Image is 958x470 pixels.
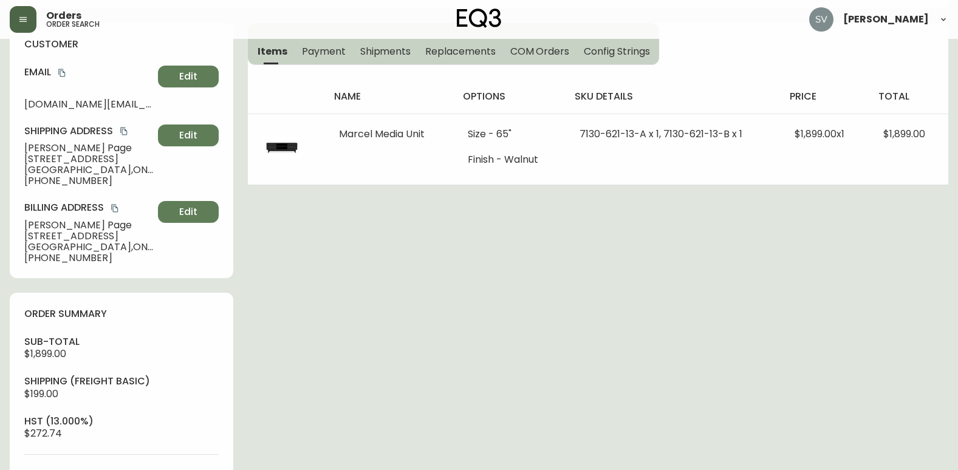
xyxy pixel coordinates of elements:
[24,387,58,401] span: $199.00
[24,253,153,264] span: [PHONE_NUMBER]
[46,21,100,28] h5: order search
[463,90,555,103] h4: options
[24,201,153,214] h4: Billing Address
[24,426,62,440] span: $272.74
[24,375,219,388] h4: Shipping ( Freight Basic )
[843,15,929,24] span: [PERSON_NAME]
[24,154,153,165] span: [STREET_ADDRESS]
[360,45,411,58] span: Shipments
[56,67,68,79] button: copy
[24,307,219,321] h4: order summary
[334,90,443,103] h4: name
[46,11,81,21] span: Orders
[24,347,66,361] span: $1,899.00
[24,220,153,231] span: [PERSON_NAME] Page
[24,143,153,154] span: [PERSON_NAME] Page
[425,45,495,58] span: Replacements
[809,7,833,32] img: 0ef69294c49e88f033bcbeb13310b844
[158,201,219,223] button: Edit
[109,202,121,214] button: copy
[339,127,425,141] span: Marcel Media Unit
[24,231,153,242] span: [STREET_ADDRESS]
[584,45,649,58] span: Config Strings
[790,90,859,103] h4: price
[795,127,844,141] span: $1,899.00 x 1
[468,154,550,165] li: Finish - Walnut
[24,335,219,349] h4: sub-total
[24,415,219,428] h4: hst (13.000%)
[510,45,570,58] span: COM Orders
[118,125,130,137] button: copy
[179,70,197,83] span: Edit
[302,45,346,58] span: Payment
[883,127,925,141] span: $1,899.00
[575,90,770,103] h4: sku details
[24,175,153,186] span: [PHONE_NUMBER]
[258,45,287,58] span: Items
[158,124,219,146] button: Edit
[262,129,301,168] img: 7130-62X-400-1-clcv6admy09vh01949tgeswoa.jpg
[457,9,502,28] img: logo
[580,127,742,141] span: 7130-621-13-A x 1, 7130-621-13-B x 1
[468,129,550,140] li: Size - 65"
[179,205,197,219] span: Edit
[158,66,219,87] button: Edit
[24,165,153,175] span: [GEOGRAPHIC_DATA] , ON , M5S 2X3 , CA
[878,90,939,103] h4: total
[24,66,153,79] h4: Email
[24,99,153,110] span: [DOMAIN_NAME][EMAIL_ADDRESS][DOMAIN_NAME]
[24,124,153,138] h4: Shipping Address
[179,129,197,142] span: Edit
[24,242,153,253] span: [GEOGRAPHIC_DATA] , ON , M5S 2X3 , CA
[24,38,219,51] h4: customer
